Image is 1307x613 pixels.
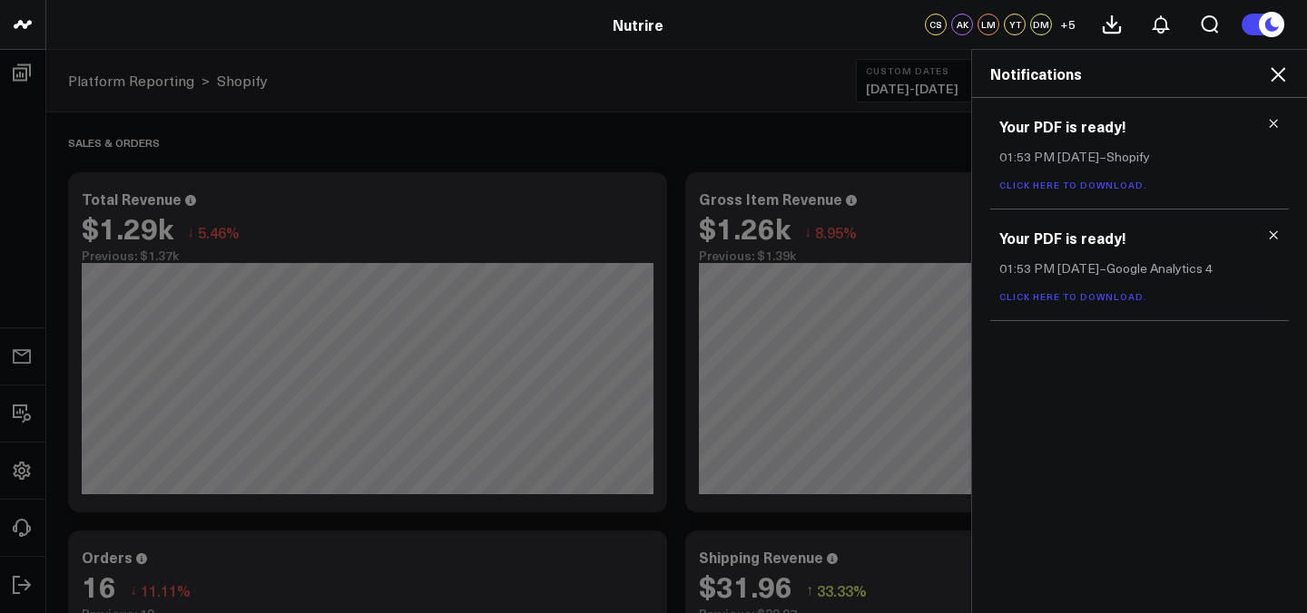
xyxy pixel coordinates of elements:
div: DM [1030,14,1052,35]
div: CS [925,14,947,35]
div: YT [1004,14,1026,35]
span: 01:53 PM [DATE] [999,148,1099,165]
div: LM [978,14,999,35]
a: Click here to download. [999,290,1147,303]
span: – Google Analytics 4 [1099,259,1213,277]
button: +5 [1056,14,1078,35]
h2: Notifications [990,63,1289,83]
h3: Your PDF is ready! [999,116,1280,136]
div: AK [951,14,973,35]
a: Click here to download. [999,179,1147,191]
span: 01:53 PM [DATE] [999,259,1099,277]
span: + 5 [1060,18,1076,31]
a: Nutrire [613,15,663,34]
h3: Your PDF is ready! [999,228,1280,248]
span: – Shopify [1099,148,1150,165]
